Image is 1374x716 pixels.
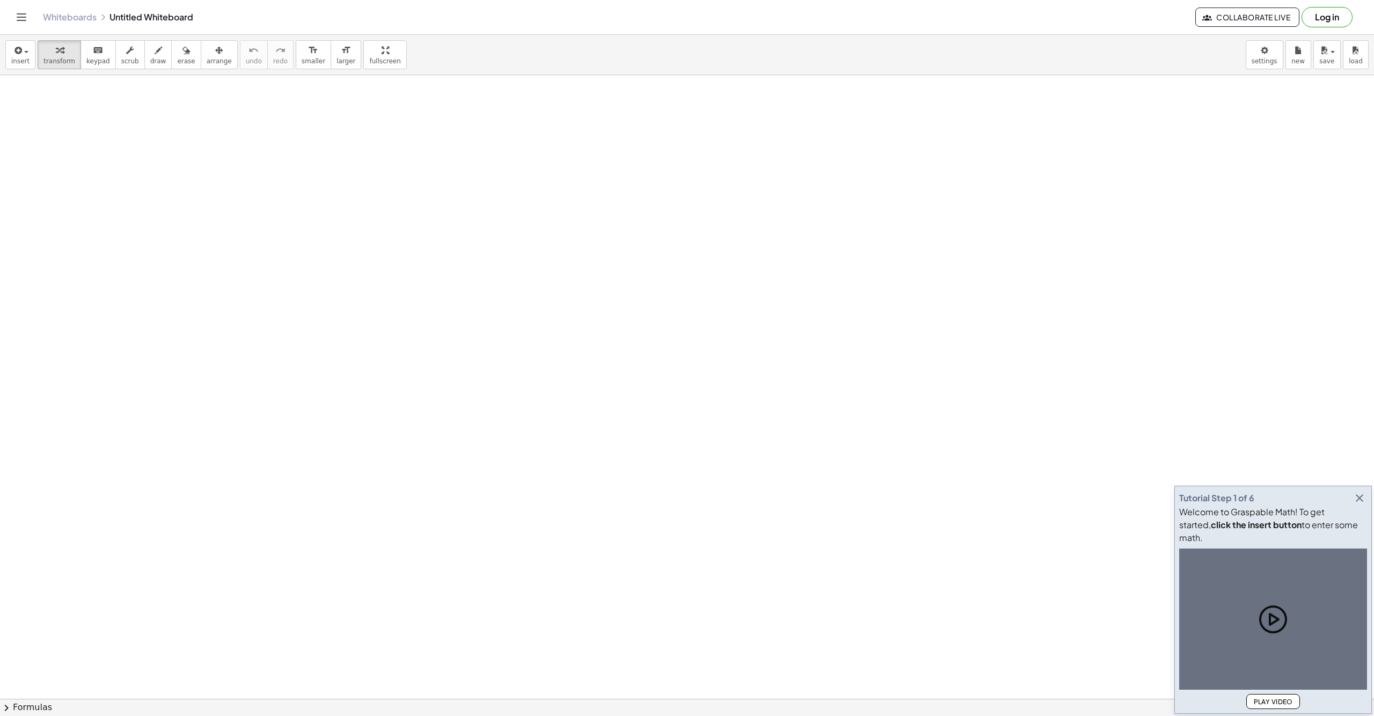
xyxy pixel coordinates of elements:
span: smaller [302,57,325,65]
button: fullscreen [363,40,406,69]
button: keyboardkeypad [81,40,116,69]
button: save [1313,40,1341,69]
button: new [1285,40,1311,69]
span: scrub [121,57,139,65]
i: redo [275,44,286,57]
button: Collaborate Live [1195,8,1299,27]
div: Welcome to Graspable Math! To get started, to enter some math. [1179,506,1367,544]
span: insert [11,57,30,65]
span: Play Video [1253,698,1293,706]
i: undo [249,44,259,57]
span: larger [337,57,355,65]
div: Tutorial Step 1 of 6 [1179,492,1254,505]
span: load [1349,57,1363,65]
button: arrange [201,40,238,69]
span: Collaborate Live [1204,12,1290,22]
span: save [1319,57,1334,65]
span: settings [1252,57,1277,65]
button: settings [1246,40,1283,69]
i: format_size [341,44,351,57]
button: format_sizelarger [331,40,361,69]
button: format_sizesmaller [296,40,331,69]
button: draw [144,40,172,69]
b: click the insert button [1211,519,1302,530]
span: new [1291,57,1305,65]
span: keypad [86,57,110,65]
button: scrub [115,40,145,69]
button: transform [38,40,81,69]
button: insert [5,40,35,69]
button: Log in [1302,7,1353,27]
i: format_size [308,44,318,57]
span: arrange [207,57,232,65]
button: load [1343,40,1369,69]
button: redoredo [267,40,294,69]
i: keyboard [93,44,103,57]
span: undo [246,57,262,65]
span: erase [177,57,195,65]
span: fullscreen [369,57,400,65]
button: undoundo [240,40,268,69]
span: transform [43,57,75,65]
a: Whiteboards [43,12,97,23]
span: draw [150,57,166,65]
span: redo [273,57,288,65]
button: Toggle navigation [13,9,30,26]
button: erase [171,40,201,69]
button: Play Video [1246,694,1300,709]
